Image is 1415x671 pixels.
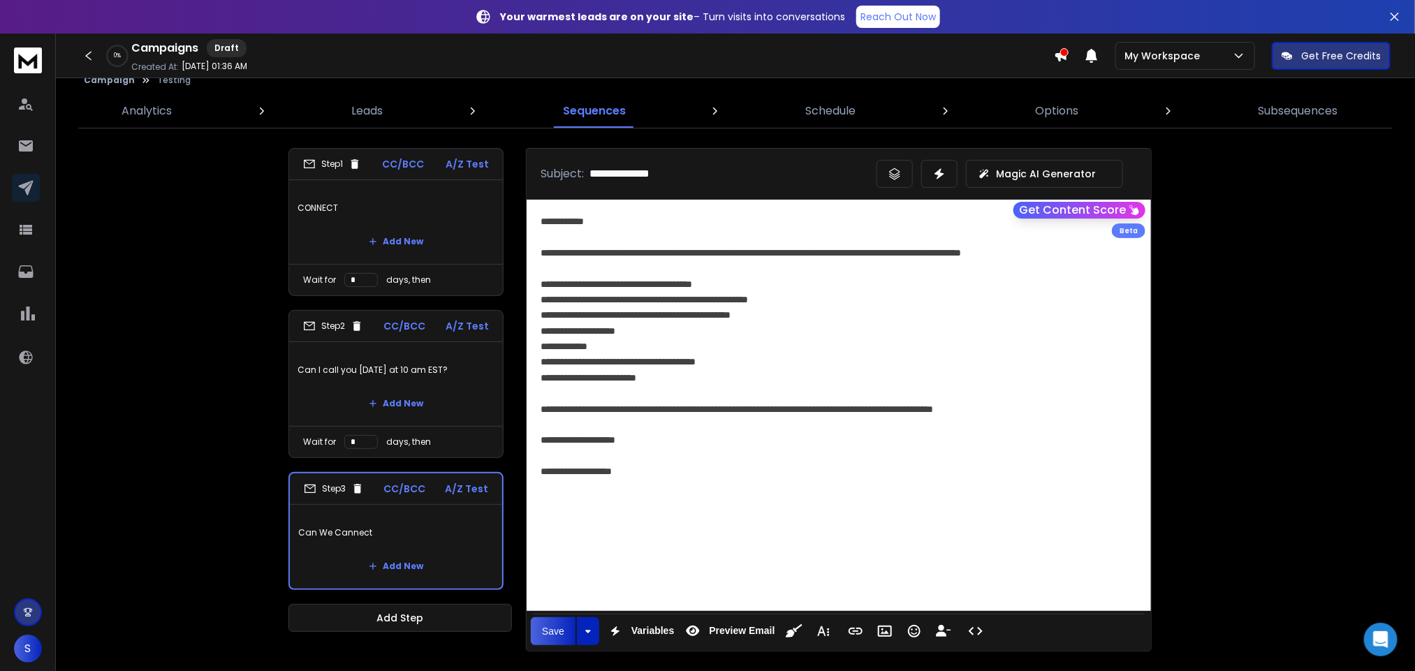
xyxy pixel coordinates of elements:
[84,75,135,86] button: Campaign
[1259,103,1338,119] p: Subsequences
[383,319,425,333] p: CC/BCC
[930,617,957,645] button: Insert Unsubscribe Link
[14,635,42,663] button: S
[1027,94,1087,128] a: Options
[541,165,584,182] p: Subject:
[358,552,434,580] button: Add New
[1124,49,1205,63] p: My Workspace
[288,604,512,632] button: Add Step
[1112,223,1145,238] div: Beta
[996,167,1096,181] p: Magic AI Generator
[383,482,425,496] p: CC/BCC
[122,103,172,119] p: Analytics
[563,103,626,119] p: Sequences
[1272,42,1391,70] button: Get Free Credits
[1301,49,1381,63] p: Get Free Credits
[500,10,694,24] strong: Your warmest leads are on your site
[1035,103,1078,119] p: Options
[1250,94,1347,128] a: Subsequences
[288,310,504,458] li: Step2CC/BCCA/Z TestCan I call you [DATE] at 10 am EST?Add NewWait fordays, then
[962,617,989,645] button: Code View
[358,390,434,418] button: Add New
[298,189,494,228] p: CONNECT
[797,94,864,128] a: Schedule
[1364,623,1398,656] div: Open Intercom Messenger
[555,94,634,128] a: Sequences
[386,274,431,286] p: days, then
[358,228,434,256] button: Add New
[1013,202,1145,219] button: Get Content Score
[531,617,575,645] button: Save
[810,617,837,645] button: More Text
[842,617,869,645] button: Insert Link (Ctrl+K)
[113,94,180,128] a: Analytics
[966,160,1123,188] button: Magic AI Generator
[680,617,777,645] button: Preview Email
[872,617,898,645] button: Insert Image (Ctrl+P)
[602,617,677,645] button: Variables
[386,436,431,448] p: days, then
[288,148,504,296] li: Step1CC/BCCA/Z TestCONNECTAdd NewWait fordays, then
[446,157,489,171] p: A/Z Test
[303,320,363,332] div: Step 2
[901,617,928,645] button: Emoticons
[14,47,42,73] img: logo
[304,482,364,495] div: Step 3
[446,319,489,333] p: A/Z Test
[856,6,940,28] a: Reach Out Now
[500,10,845,24] p: – Turn visits into conversations
[288,472,504,590] li: Step3CC/BCCA/Z TestCan We CannectAdd New
[805,103,856,119] p: Schedule
[131,40,198,57] h1: Campaigns
[303,274,336,286] p: Wait for
[344,94,392,128] a: Leads
[157,75,191,86] p: Testing
[182,61,247,72] p: [DATE] 01:36 AM
[706,625,777,637] span: Preview Email
[303,436,336,448] p: Wait for
[445,482,488,496] p: A/Z Test
[383,157,425,171] p: CC/BCC
[207,39,247,57] div: Draft
[298,351,494,390] p: Can I call you [DATE] at 10 am EST?
[860,10,936,24] p: Reach Out Now
[131,61,179,73] p: Created At:
[114,52,121,60] p: 0 %
[352,103,383,119] p: Leads
[298,513,494,552] p: Can We Cannect
[629,625,677,637] span: Variables
[303,158,361,170] div: Step 1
